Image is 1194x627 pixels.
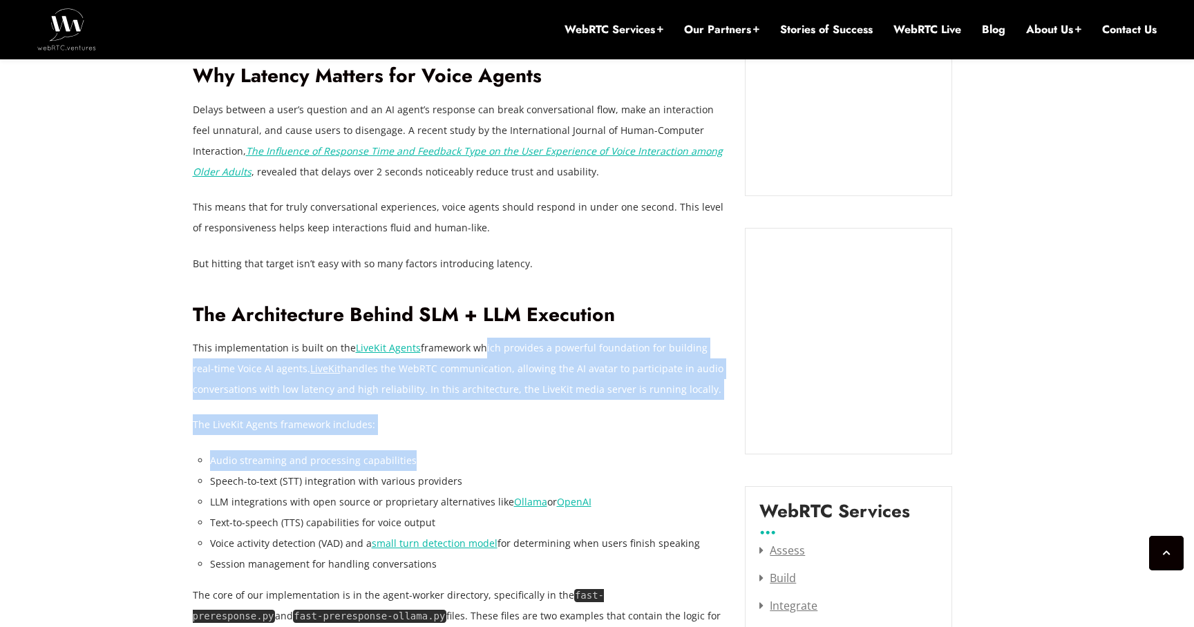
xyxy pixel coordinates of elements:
[193,303,725,327] h2: The Architecture Behind SLM + LLM Execution
[193,253,725,274] p: But hitting that target isn’t easy with so many factors introducing latency.
[514,495,547,508] a: Ollama
[210,512,725,533] li: Text-to-speech (TTS) capabilities for voice output
[193,144,723,178] a: The Influence of Response Time and Feedback Type on the User Experience of Voice Interaction amon...
[193,99,725,182] p: Delays between a user’s question and an AI agent’s response can break conversational flow, make a...
[759,501,910,532] label: WebRTC Services
[293,610,446,623] code: fast-preresponse-ollama.py
[372,537,497,550] a: small turn detection model
[193,414,725,435] p: The LiveKit Agents framework includes:
[193,64,725,88] h2: Why Latency Matters for Voice Agents
[982,22,1005,37] a: Blog
[210,533,725,554] li: Voice activity detection (VAD) and a for determining when users finish speaking
[210,554,725,575] li: Session management for handling conversations
[310,362,341,375] a: LiveKit
[37,8,96,50] img: WebRTC.ventures
[759,598,817,613] a: Integrate
[759,570,796,586] a: Build
[193,338,725,400] p: This implementation is built on the framework which provides a powerful foundation for building r...
[759,543,805,558] a: Assess
[684,22,759,37] a: Our Partners
[893,22,961,37] a: WebRTC Live
[193,197,725,238] p: This means that for truly conversational experiences, voice agents should respond in under one se...
[356,341,421,354] a: LiveKit Agents
[1026,22,1081,37] a: About Us
[193,589,605,623] code: fast-preresponse.py
[780,22,873,37] a: Stories of Success
[210,471,725,492] li: Speech-to-text (STT) integration with various providers
[210,492,725,512] li: LLM integrations with open source or proprietary alternatives like or
[557,495,591,508] a: OpenAI
[210,450,725,471] li: Audio streaming and processing capabilities
[759,242,938,440] iframe: Embedded CTA
[565,22,663,37] a: WebRTC Services
[1102,22,1157,37] a: Contact Us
